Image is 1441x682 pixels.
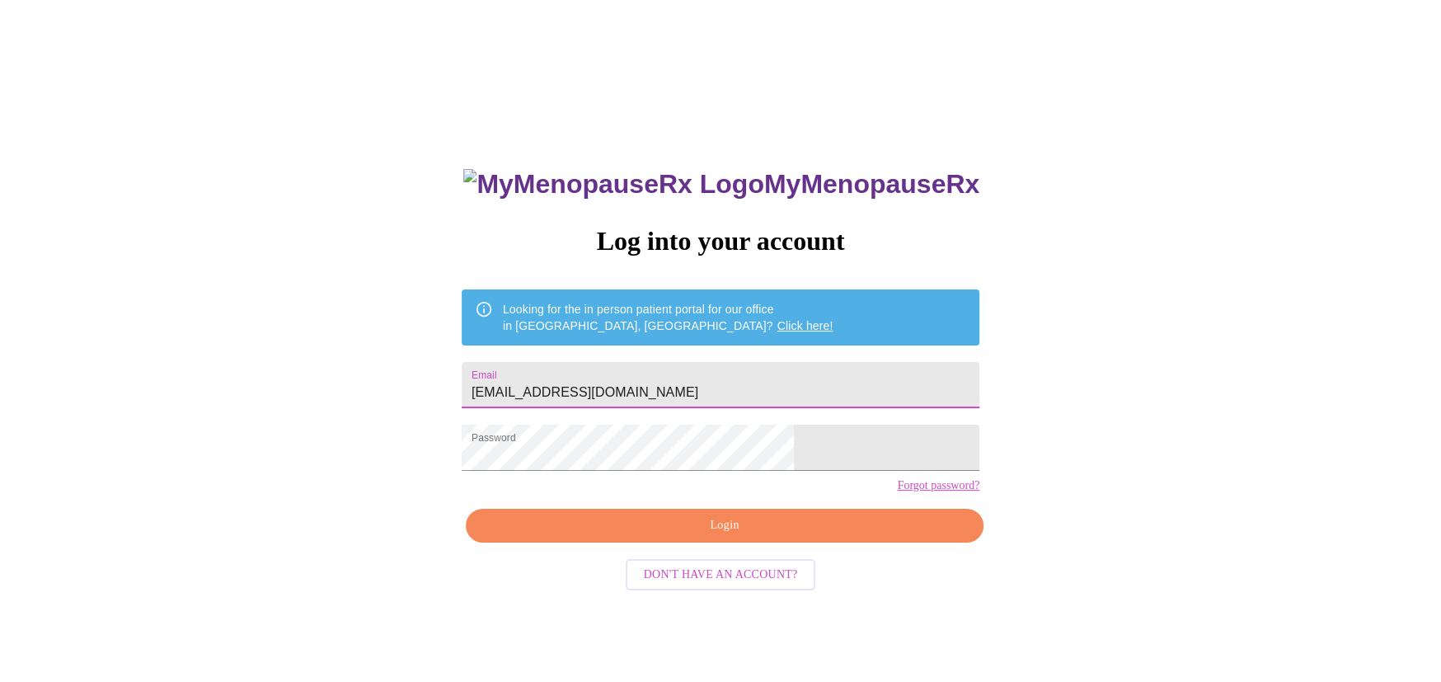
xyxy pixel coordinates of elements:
button: Don't have an account? [626,559,816,591]
h3: Log into your account [462,226,979,256]
a: Click here! [777,319,833,332]
a: Forgot password? [897,479,979,492]
img: MyMenopauseRx Logo [463,169,763,200]
span: Login [485,515,965,536]
a: Don't have an account? [622,567,820,581]
button: Login [466,509,983,543]
div: Looking for the in person patient portal for our office in [GEOGRAPHIC_DATA], [GEOGRAPHIC_DATA]? [503,294,833,341]
span: Don't have an account? [644,565,798,586]
h3: MyMenopauseRx [463,169,979,200]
